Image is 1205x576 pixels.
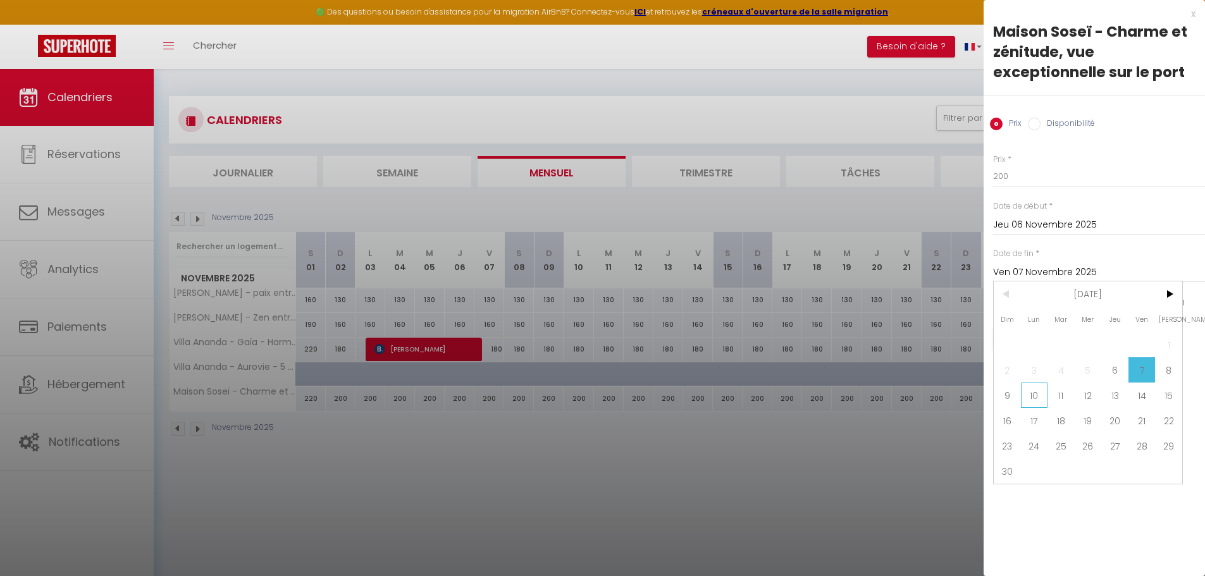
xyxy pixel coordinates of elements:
span: 23 [994,433,1021,458]
label: Disponibilité [1041,118,1095,132]
span: Dim [994,307,1021,332]
span: 12 [1075,383,1102,408]
label: Date de début [993,200,1047,212]
span: 8 [1155,357,1182,383]
span: 1 [1155,332,1182,357]
label: Prix [1003,118,1022,132]
span: 20 [1101,408,1128,433]
span: [PERSON_NAME] [1155,307,1182,332]
span: 25 [1047,433,1075,458]
span: 19 [1075,408,1102,433]
span: Mer [1075,307,1102,332]
span: 24 [1021,433,1048,458]
span: 9 [994,383,1021,408]
span: Lun [1021,307,1048,332]
label: Date de fin [993,248,1034,260]
span: 18 [1047,408,1075,433]
div: Maison Soseï - Charme et zénitude, vue exceptionnelle sur le port [993,21,1196,82]
span: 21 [1128,408,1156,433]
div: x [984,6,1196,21]
span: 6 [1101,357,1128,383]
span: Jeu [1101,307,1128,332]
span: 3 [1021,357,1048,383]
span: 5 [1075,357,1102,383]
span: > [1155,281,1182,307]
span: 16 [994,408,1021,433]
span: 4 [1047,357,1075,383]
span: 26 [1075,433,1102,458]
span: Ven [1128,307,1156,332]
label: Prix [993,154,1006,166]
span: 11 [1047,383,1075,408]
span: < [994,281,1021,307]
span: 22 [1155,408,1182,433]
span: 29 [1155,433,1182,458]
span: 17 [1021,408,1048,433]
span: Mar [1047,307,1075,332]
span: 7 [1128,357,1156,383]
span: 2 [994,357,1021,383]
button: Ouvrir le widget de chat LiveChat [10,5,48,43]
span: 28 [1128,433,1156,458]
span: 13 [1101,383,1128,408]
span: 10 [1021,383,1048,408]
span: 27 [1101,433,1128,458]
span: 30 [994,458,1021,484]
span: [DATE] [1021,281,1156,307]
span: 14 [1128,383,1156,408]
span: 15 [1155,383,1182,408]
